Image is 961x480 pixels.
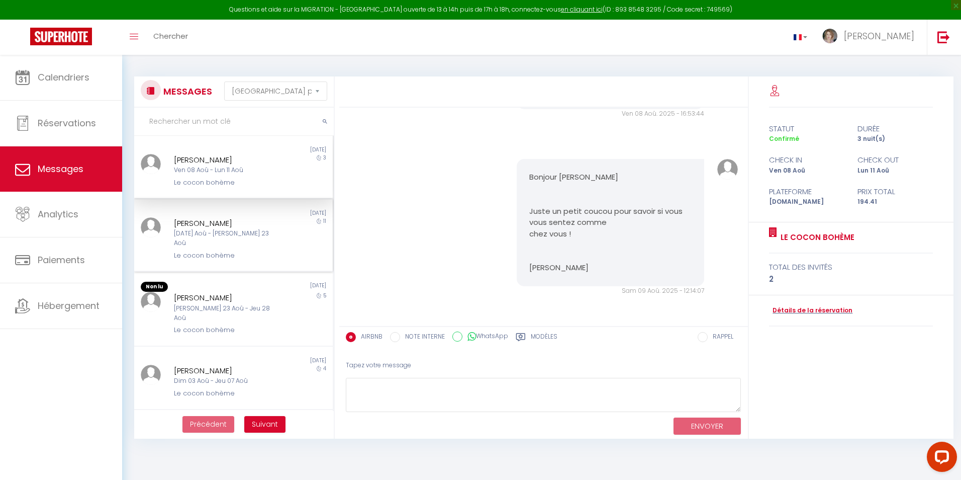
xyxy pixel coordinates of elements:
label: Modèles [531,332,557,345]
h3: MESSAGES [161,80,212,103]
span: Non lu [141,282,168,292]
div: [PERSON_NAME] 23 Aoû - Jeu 28 Aoû [174,304,276,323]
div: [PERSON_NAME] [174,292,276,304]
span: 3 [323,154,326,162]
img: ... [717,159,737,179]
div: check out [851,154,939,166]
button: Next [244,416,285,433]
a: ... [PERSON_NAME] [815,20,927,55]
a: Chercher [146,20,196,55]
div: [PERSON_NAME] [174,365,276,377]
div: Ven 08 Aoû. 2025 - 16:53:44 [517,109,704,119]
div: 194.41 [851,197,939,207]
div: total des invités [769,261,933,273]
div: [PERSON_NAME] [174,217,276,229]
img: logout [937,31,950,43]
div: Sam 09 Aoû. 2025 - 12:14:07 [517,286,704,296]
label: NOTE INTERNE [400,332,445,343]
img: ... [141,365,161,385]
div: check in [762,154,851,166]
label: WhatsApp [462,332,508,343]
div: durée [851,123,939,135]
span: Paiements [38,254,85,266]
span: Confirmé [769,134,799,143]
div: [PERSON_NAME] [174,154,276,166]
a: en cliquant ici [561,5,603,14]
div: Ven 08 Aoû - Lun 11 Aoû [174,166,276,175]
div: [DATE] Aoû - [PERSON_NAME] 23 Aoû [174,229,276,248]
span: 5 [323,292,326,299]
span: Messages [38,163,83,175]
div: Le cocon bohème [174,388,276,398]
a: Le cocon bohème [777,231,854,244]
button: ENVOYER [674,418,741,435]
label: AIRBNB [356,332,382,343]
span: 11 [323,217,326,225]
span: [PERSON_NAME] [844,30,914,42]
div: [DATE] [233,282,332,292]
span: Analytics [38,208,78,220]
div: Plateforme [762,186,851,198]
button: Previous [182,416,234,433]
img: ... [141,217,161,237]
div: [DATE] [233,209,332,217]
span: Précédent [190,419,227,429]
div: 2 [769,273,933,285]
div: Dim 03 Aoû - Jeu 07 Aoû [174,376,276,386]
span: Suivant [252,419,278,429]
div: Prix total [851,186,939,198]
span: 4 [323,365,326,372]
label: RAPPEL [708,332,733,343]
div: [DOMAIN_NAME] [762,197,851,207]
img: ... [141,154,161,174]
div: Ven 08 Aoû [762,166,851,176]
span: Calendriers [38,71,89,84]
img: ... [822,29,837,43]
div: [DATE] [233,146,332,154]
pre: Bonjour [PERSON_NAME] Juste un petit coucou pour savoir si vous vous sentez comme chez vous ! [PE... [529,172,692,274]
span: Chercher [153,31,188,41]
div: Le cocon bohème [174,178,276,188]
span: Hébergement [38,299,100,312]
img: ... [141,292,161,312]
iframe: LiveChat chat widget [919,438,961,480]
div: 3 nuit(s) [851,134,939,144]
span: Réservations [38,117,96,129]
div: Le cocon bohème [174,325,276,335]
div: Tapez votre message [346,353,741,378]
input: Rechercher un mot clé [134,108,334,136]
div: Le cocon bohème [174,251,276,261]
div: [DATE] [233,357,332,365]
a: Détails de la réservation [769,306,852,315]
div: statut [762,123,851,135]
div: Lun 11 Aoû [851,166,939,176]
img: Super Booking [30,28,92,45]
